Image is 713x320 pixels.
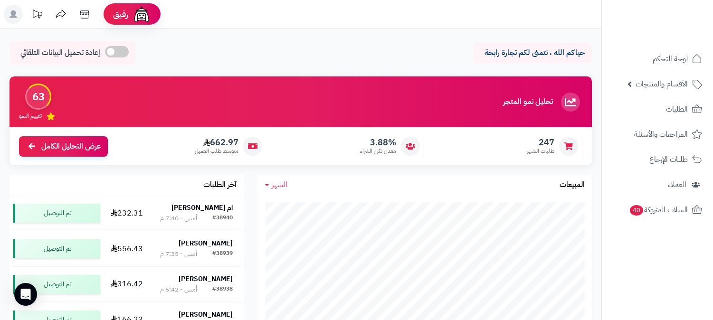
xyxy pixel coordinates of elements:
[179,274,233,284] strong: [PERSON_NAME]
[608,148,707,171] a: طلبات الإرجاع
[527,147,554,155] span: طلبات الشهر
[527,137,554,148] span: 247
[480,47,585,58] p: حياكم الله ، نتمنى لكم تجارة رابحة
[636,77,688,91] span: الأقسام والمنتجات
[41,141,101,152] span: عرض التحليل الكامل
[608,198,707,221] a: السلات المتروكة40
[212,214,233,223] div: #38940
[203,181,237,189] h3: آخر الطلبات
[195,147,238,155] span: متوسط طلب العميل
[212,249,233,259] div: #38939
[608,98,707,121] a: الطلبات
[634,128,688,141] span: المراجعات والأسئلة
[132,5,151,24] img: ai-face.png
[104,231,149,266] td: 556.43
[668,178,686,191] span: العملاء
[179,310,233,320] strong: [PERSON_NAME]
[649,153,688,166] span: طلبات الإرجاع
[265,179,287,190] a: الشهر
[212,285,233,294] div: #38938
[19,112,42,120] span: تقييم النمو
[14,283,37,306] div: Open Intercom Messenger
[19,136,108,157] a: عرض التحليل الكامل
[20,47,100,58] span: إعادة تحميل البيانات التلقائي
[13,239,100,258] div: تم التوصيل
[653,52,688,66] span: لوحة التحكم
[171,203,233,213] strong: ام [PERSON_NAME]
[25,5,49,26] a: تحديثات المنصة
[608,123,707,146] a: المراجعات والأسئلة
[608,173,707,196] a: العملاء
[560,181,585,189] h3: المبيعات
[648,16,704,36] img: logo-2.png
[13,275,100,294] div: تم التوصيل
[104,267,149,302] td: 316.42
[666,103,688,116] span: الطلبات
[629,203,688,216] span: السلات المتروكة
[113,9,128,20] span: رفيق
[272,179,287,190] span: الشهر
[360,147,396,155] span: معدل تكرار الشراء
[629,205,644,216] span: 40
[360,137,396,148] span: 3.88%
[13,204,100,223] div: تم التوصيل
[503,98,553,106] h3: تحليل نمو المتجر
[195,137,238,148] span: 662.97
[608,47,707,70] a: لوحة التحكم
[179,238,233,248] strong: [PERSON_NAME]
[160,249,197,259] div: أمس - 7:35 م
[160,214,197,223] div: أمس - 7:40 م
[104,196,149,231] td: 232.31
[160,285,197,294] div: أمس - 5:42 م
